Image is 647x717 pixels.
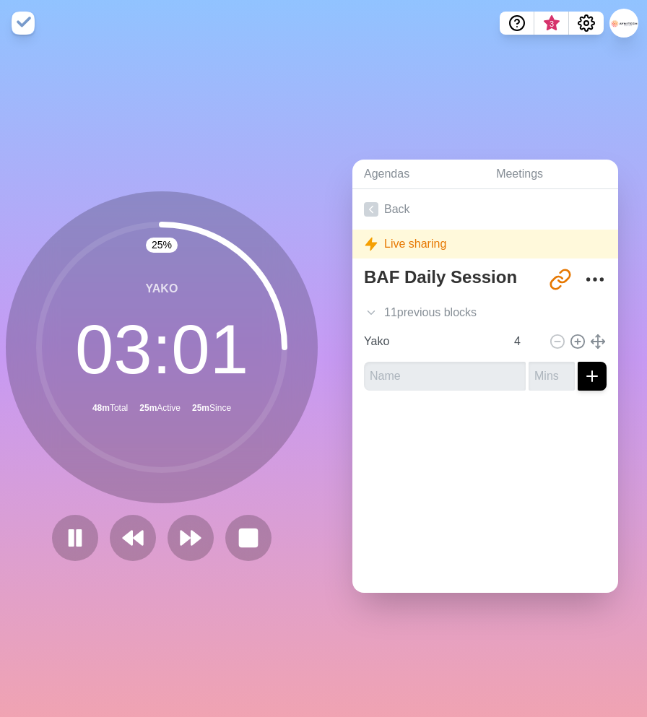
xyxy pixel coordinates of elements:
div: 11 previous block [352,298,618,327]
input: Name [364,362,526,391]
button: Help [500,12,534,35]
div: Live sharing [352,230,618,258]
span: s [471,304,477,321]
input: Mins [508,327,543,356]
a: Back [352,189,618,230]
a: Agendas [352,160,485,189]
img: timeblocks logo [12,12,35,35]
a: Meetings [485,160,618,189]
button: More [581,265,609,294]
button: What’s new [534,12,569,35]
button: Share link [546,265,575,294]
span: 3 [546,18,557,30]
button: Settings [569,12,604,35]
input: Mins [529,362,575,391]
input: Name [358,327,505,356]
